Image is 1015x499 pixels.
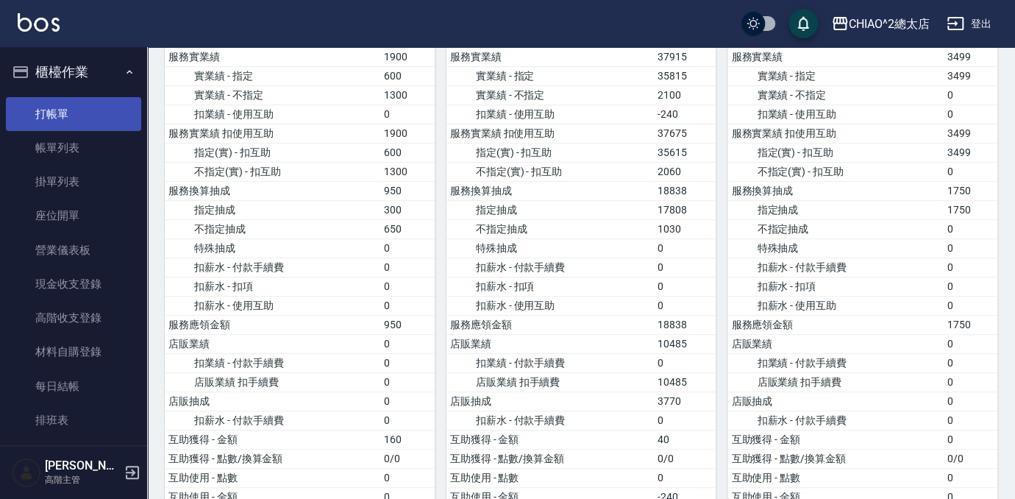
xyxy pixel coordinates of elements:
[380,468,435,487] td: 0
[654,85,716,105] td: 2100
[165,105,380,124] td: 扣業績 - 使用互助
[6,97,141,131] a: 打帳單
[943,315,997,334] td: 1750
[446,219,654,238] td: 不指定抽成
[727,105,943,124] td: 扣業績 - 使用互助
[380,124,435,143] td: 1900
[446,334,654,353] td: 店販業績
[943,353,997,372] td: 0
[165,334,380,353] td: 店販業績
[446,47,654,66] td: 服務實業績
[654,372,716,392] td: 10485
[380,238,435,258] td: 0
[727,392,943,411] td: 店販抽成
[654,411,716,430] td: 0
[727,181,943,200] td: 服務換算抽成
[380,219,435,238] td: 650
[446,277,654,296] td: 扣薪水 - 扣項
[6,301,141,335] a: 高階收支登錄
[943,449,997,468] td: 0/0
[446,162,654,181] td: 不指定(實) - 扣互助
[727,200,943,219] td: 指定抽成
[849,15,930,33] div: CHIAO^2總太店
[6,267,141,301] a: 現金收支登錄
[380,47,435,66] td: 1900
[654,296,716,315] td: 0
[165,85,380,105] td: 實業績 - 不指定
[165,411,380,430] td: 扣薪水 - 付款手續費
[6,437,141,471] a: 現場電腦打卡
[654,124,716,143] td: 37675
[727,219,943,238] td: 不指定抽成
[727,296,943,315] td: 扣薪水 - 使用互助
[943,105,997,124] td: 0
[446,392,654,411] td: 店販抽成
[654,47,716,66] td: 37915
[380,353,435,372] td: 0
[380,449,435,468] td: 0/0
[380,66,435,85] td: 600
[446,258,654,277] td: 扣薪水 - 付款手續費
[943,181,997,200] td: 1750
[380,143,435,162] td: 600
[18,13,60,32] img: Logo
[446,124,654,143] td: 服務實業績 扣使用互助
[727,315,943,334] td: 服務應領金額
[446,296,654,315] td: 扣薪水 - 使用互助
[727,449,943,468] td: 互助獲得 - 點數/換算金額
[654,353,716,372] td: 0
[943,66,997,85] td: 3499
[825,9,936,39] button: CHIAO^2總太店
[941,10,997,38] button: 登出
[727,353,943,372] td: 扣業績 - 付款手續費
[165,258,380,277] td: 扣薪水 - 付款手續費
[654,334,716,353] td: 10485
[943,258,997,277] td: 0
[165,449,380,468] td: 互助獲得 - 點數/換算金額
[380,372,435,392] td: 0
[943,392,997,411] td: 0
[165,124,380,143] td: 服務實業績 扣使用互助
[727,430,943,449] td: 互助獲得 - 金額
[943,47,997,66] td: 3499
[654,430,716,449] td: 40
[380,392,435,411] td: 0
[727,334,943,353] td: 店販業績
[446,411,654,430] td: 扣薪水 - 付款手續費
[727,66,943,85] td: 實業績 - 指定
[165,238,380,258] td: 特殊抽成
[6,403,141,437] a: 排班表
[380,430,435,449] td: 160
[446,143,654,162] td: 指定(實) - 扣互助
[446,449,654,468] td: 互助獲得 - 點數/換算金額
[6,199,141,233] a: 座位開單
[943,296,997,315] td: 0
[654,315,716,334] td: 18838
[165,200,380,219] td: 指定抽成
[165,430,380,449] td: 互助獲得 - 金額
[165,392,380,411] td: 店販抽成
[727,85,943,105] td: 實業績 - 不指定
[380,105,435,124] td: 0
[654,449,716,468] td: 0/0
[446,372,654,392] td: 店販業績 扣手續費
[943,277,997,296] td: 0
[654,181,716,200] td: 18838
[943,430,997,449] td: 0
[6,131,141,165] a: 帳單列表
[727,411,943,430] td: 扣薪水 - 付款手續費
[380,334,435,353] td: 0
[380,277,435,296] td: 0
[6,233,141,267] a: 營業儀表板
[654,162,716,181] td: 2060
[165,296,380,315] td: 扣薪水 - 使用互助
[727,277,943,296] td: 扣薪水 - 扣項
[45,459,120,473] h5: [PERSON_NAME]
[943,85,997,105] td: 0
[446,66,654,85] td: 實業績 - 指定
[446,238,654,258] td: 特殊抽成
[446,353,654,372] td: 扣業績 - 付款手續費
[788,9,818,38] button: save
[165,47,380,66] td: 服務實業績
[727,162,943,181] td: 不指定(實) - 扣互助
